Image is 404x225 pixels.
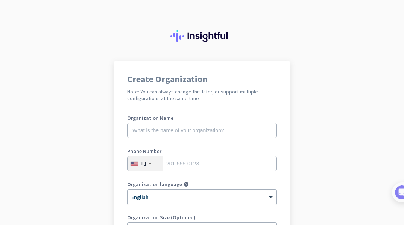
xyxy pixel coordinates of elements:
[127,75,277,84] h1: Create Organization
[127,123,277,138] input: What is the name of your organization?
[170,30,234,42] img: Insightful
[127,115,277,121] label: Organization Name
[127,215,277,220] label: Organization Size (Optional)
[127,156,277,171] input: 201-555-0123
[127,148,277,154] label: Phone Number
[184,182,189,187] i: help
[127,88,277,102] h2: Note: You can always change this later, or support multiple configurations at the same time
[140,160,147,167] div: +1
[127,182,182,187] label: Organization language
